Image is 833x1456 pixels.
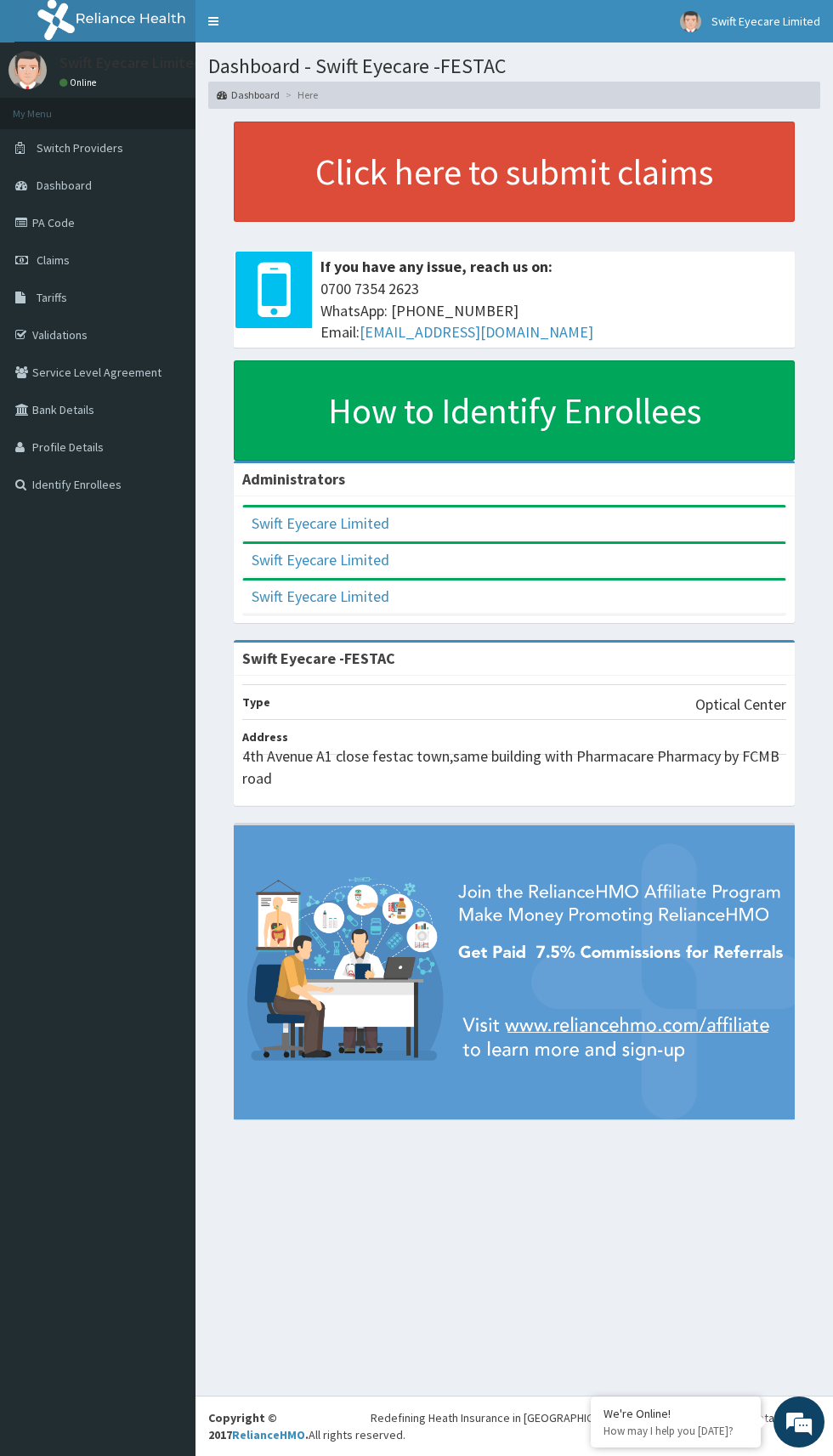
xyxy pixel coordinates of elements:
p: Swift Eyecare Limited [59,55,202,71]
div: We're Online! [603,1406,748,1421]
h1: Dashboard - Swift Eyecare -FESTAC [208,55,820,77]
b: If you have any issue, reach us on: [320,257,552,276]
span: Swift Eyecare Limited [711,14,820,29]
span: 0700 7354 2623 WhatsApp: [PHONE_NUMBER] Email: [320,278,786,343]
a: Dashboard [217,88,280,102]
div: Redefining Heath Insurance in [GEOGRAPHIC_DATA] using Telemedicine and Data Science! [371,1409,820,1426]
footer: All rights reserved. [195,1396,833,1456]
li: Here [281,88,318,102]
img: provider-team-banner.png [234,825,795,1119]
p: Optical Center [695,694,786,716]
strong: Swift Eyecare -FESTAC [242,649,395,668]
strong: Copyright © 2017 . [208,1410,309,1442]
a: Swift Eyecare Limited [252,513,389,533]
a: Click here to submit claims [234,122,795,222]
a: How to Identify Enrollees [234,360,795,461]
span: Dashboard [37,178,92,193]
span: Switch Providers [37,140,123,156]
img: User Image [680,11,701,32]
b: Administrators [242,469,345,489]
a: RelianceHMO [232,1427,305,1442]
p: How may I help you today? [603,1424,748,1438]
a: Swift Eyecare Limited [252,586,389,606]
a: Online [59,76,100,88]
span: Tariffs [37,290,67,305]
span: Claims [37,252,70,268]
img: User Image [8,51,47,89]
b: Address [242,729,288,745]
a: Swift Eyecare Limited [252,550,389,569]
p: 4th Avenue A1 close festac town,same building with Pharmacare Pharmacy by FCMB road [242,745,786,789]
a: [EMAIL_ADDRESS][DOMAIN_NAME] [360,322,593,342]
b: Type [242,694,270,710]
